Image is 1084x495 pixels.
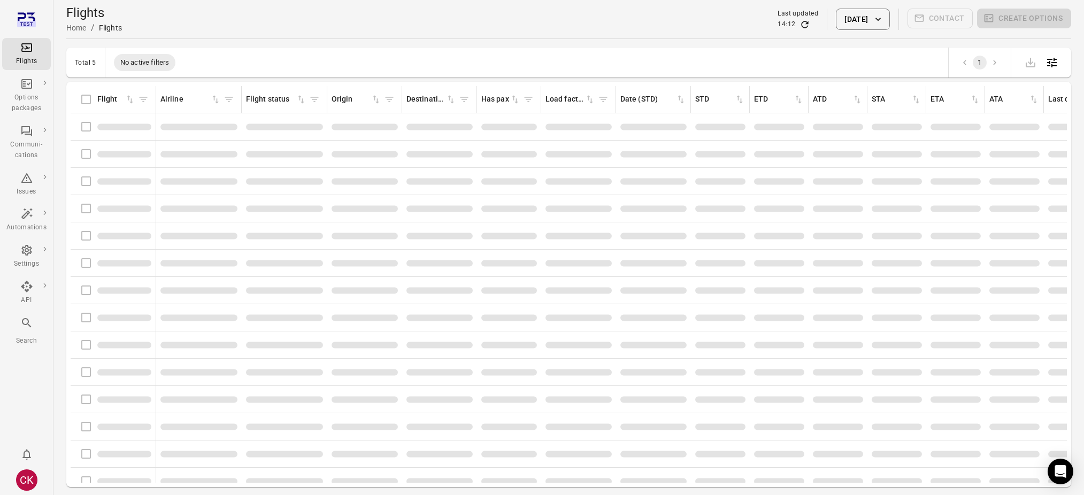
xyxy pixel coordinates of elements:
[2,277,51,309] a: API
[6,336,47,346] div: Search
[836,9,889,30] button: [DATE]
[977,9,1071,30] span: Please make a selection to create an option package
[66,4,122,21] h1: Flights
[66,24,87,32] a: Home
[754,94,804,105] div: Sort by ETD in ascending order
[695,94,745,105] div: Sort by STD in ascending order
[1020,57,1041,67] span: Please make a selection to export
[246,94,306,105] div: Sort by flight status in ascending order
[2,313,51,349] button: Search
[1048,459,1073,484] div: Open Intercom Messenger
[66,21,122,34] nav: Breadcrumbs
[221,91,237,107] span: Filter by airline
[6,140,47,161] div: Communi-cations
[99,22,122,33] div: Flights
[2,74,51,117] a: Options packages
[160,94,221,105] div: Sort by airline in ascending order
[778,9,818,19] div: Last updated
[1041,52,1063,73] button: Open table configuration
[908,9,973,30] span: Please make a selection to create communications
[2,38,51,70] a: Flights
[16,444,37,465] button: Notifications
[799,19,810,30] button: Refresh data
[406,94,456,105] div: Sort by destination in ascending order
[481,94,520,105] div: Sort by has pax in ascending order
[620,94,686,105] div: Sort by date (STD) in ascending order
[931,94,980,105] div: Sort by ETA in ascending order
[135,91,151,107] span: Filter by flight
[778,19,795,30] div: 14:12
[456,91,472,107] span: Filter by destination
[957,56,1002,69] nav: pagination navigation
[6,187,47,197] div: Issues
[306,91,322,107] span: Filter by flight status
[97,94,135,105] div: Sort by flight in ascending order
[6,222,47,233] div: Automations
[2,204,51,236] a: Automations
[989,94,1039,105] div: Sort by ATA in ascending order
[6,295,47,306] div: API
[12,465,42,495] button: Christine Kaducova
[332,94,381,105] div: Sort by origin in ascending order
[545,94,595,105] div: Sort by load factor in ascending order
[75,59,96,66] div: Total 5
[595,91,611,107] span: Filter by load factor
[520,91,536,107] span: Filter by has pax
[2,168,51,200] a: Issues
[16,469,37,491] div: CK
[91,21,95,34] li: /
[6,92,47,114] div: Options packages
[973,56,987,69] button: page 1
[813,94,863,105] div: Sort by ATD in ascending order
[2,121,51,164] a: Communi-cations
[6,56,47,67] div: Flights
[872,94,921,105] div: Sort by STA in ascending order
[114,57,176,68] span: No active filters
[6,259,47,269] div: Settings
[381,91,397,107] span: Filter by origin
[2,241,51,273] a: Settings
